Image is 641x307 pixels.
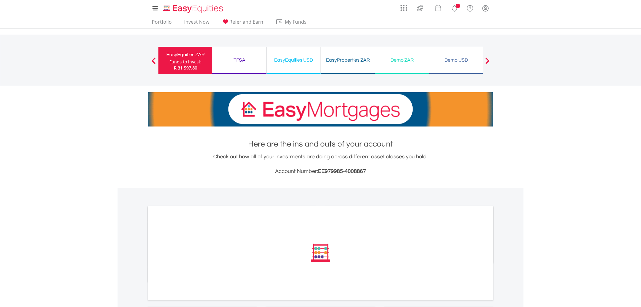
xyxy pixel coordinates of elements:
div: Check out how all of your investments are doing across different asset classes you hold. [148,153,493,176]
span: Refer and Earn [229,19,263,25]
span: EE979985-4008867 [318,168,366,174]
span: My Funds [276,18,315,26]
a: Vouchers [429,2,447,13]
img: thrive-v2.svg [415,3,425,13]
a: FAQ's and Support [462,2,478,14]
a: Portfolio [149,19,174,28]
h1: Here are the ins and outs of your account [148,139,493,150]
div: Demo USD [433,56,480,64]
div: Funds to invest: [169,59,201,65]
a: Home page [161,2,225,14]
div: Demo ZAR [379,56,425,64]
img: EasyEquities_Logo.png [162,4,225,14]
div: TFSA [216,56,263,64]
a: Refer and Earn [219,19,266,28]
img: EasyMortage Promotion Banner [148,92,493,127]
div: EasyProperties ZAR [324,56,371,64]
span: R 31 597.80 [174,65,197,71]
h3: Account Number: [148,167,493,176]
a: My Profile [478,2,493,15]
a: Notifications [447,2,462,14]
a: Invest Now [182,19,212,28]
div: EasyEquities USD [270,56,317,64]
img: grid-menu-icon.svg [400,5,407,11]
img: vouchers-v2.svg [433,3,443,13]
a: AppsGrid [397,2,411,11]
div: EasyEquities ZAR [162,50,209,59]
button: Previous [148,60,160,66]
button: Next [481,60,493,66]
